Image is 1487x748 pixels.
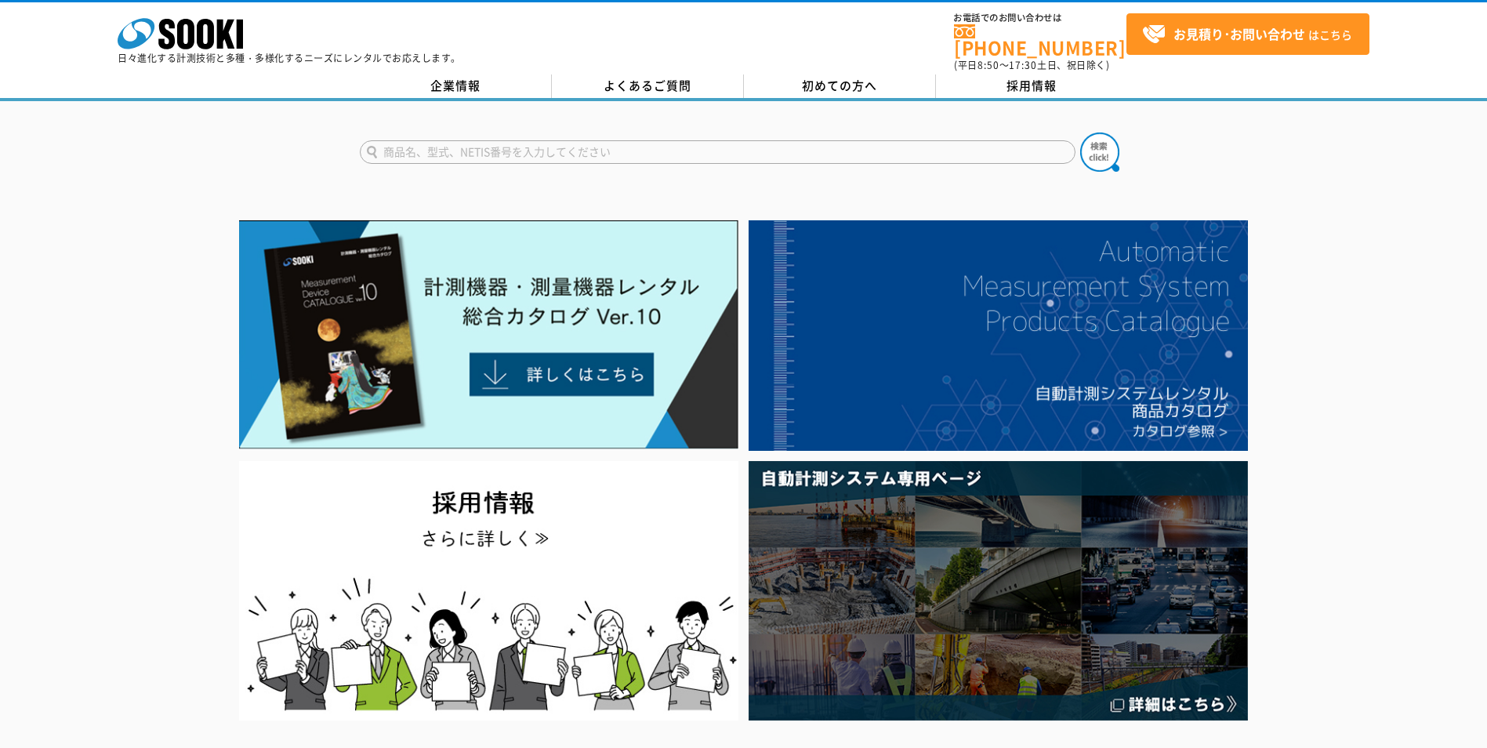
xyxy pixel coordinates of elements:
a: お見積り･お問い合わせはこちら [1126,13,1369,55]
strong: お見積り･お問い合わせ [1173,24,1305,43]
img: Catalog Ver10 [239,220,738,449]
span: 初めての方へ [802,77,877,94]
img: btn_search.png [1080,133,1119,172]
img: 自動計測システム専用ページ [749,461,1248,721]
a: 企業情報 [360,74,552,98]
span: お電話でのお問い合わせは [954,13,1126,23]
span: 17:30 [1009,58,1037,72]
a: [PHONE_NUMBER] [954,24,1126,56]
a: よくあるご質問 [552,74,744,98]
img: SOOKI recruit [239,461,738,721]
p: 日々進化する計測技術と多種・多様化するニーズにレンタルでお応えします。 [118,53,461,63]
a: 採用情報 [936,74,1128,98]
span: はこちら [1142,23,1352,46]
input: 商品名、型式、NETIS番号を入力してください [360,140,1075,164]
img: 自動計測システムカタログ [749,220,1248,451]
span: 8:50 [977,58,999,72]
a: 初めての方へ [744,74,936,98]
span: (平日 ～ 土日、祝日除く) [954,58,1109,72]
